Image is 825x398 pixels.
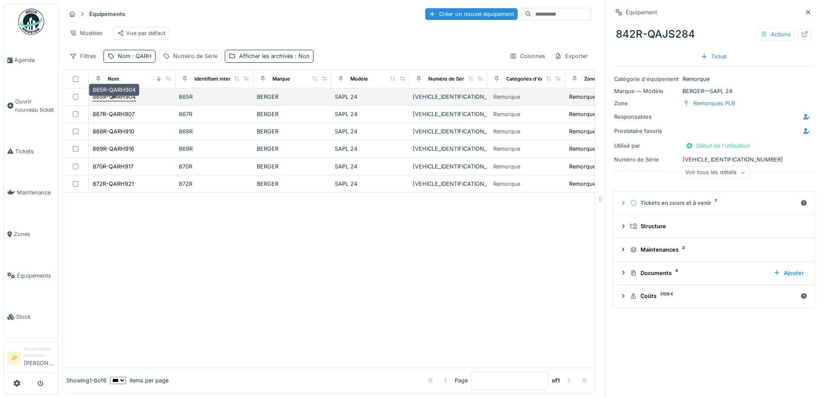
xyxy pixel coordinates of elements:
[257,180,328,188] div: BERGER
[93,110,135,118] div: 867R-QARH907
[612,23,815,45] div: 842R-QAJS284
[335,110,406,118] div: SAPL 24
[335,93,406,101] div: SAPL 24
[110,376,168,385] div: items per page
[14,230,55,238] span: Zones
[630,292,797,300] div: Coûts
[194,75,236,83] div: Identifiant interne
[569,145,611,153] div: Remorques PLB
[117,29,165,37] div: Vue par défaut
[413,127,484,136] div: [VEHICLE_IDENTIFICATION_NUMBER]
[7,352,20,365] li: JP
[569,162,611,171] div: Remorques PLB
[257,127,328,136] div: BERGER
[257,93,328,101] div: BERGER
[179,145,250,153] div: 869R
[569,127,611,136] div: Remorques PLB
[173,52,217,60] div: Numéro de Série
[335,180,406,188] div: SAPL 24
[17,188,55,197] span: Maintenance
[179,127,250,136] div: 868R
[17,272,55,280] span: Équipements
[614,142,679,150] div: Utilisé par
[4,214,58,255] a: Zones
[614,87,679,95] div: Marque — Modèle
[506,75,566,83] div: Catégories d'équipement
[4,255,58,297] a: Équipements
[4,131,58,172] a: Tickets
[86,10,129,18] strong: Équipements
[683,140,754,152] div: Début de l'utilisation
[24,346,55,359] div: Responsable technicien
[335,162,406,171] div: SAPL 24
[614,99,679,107] div: Zone
[15,97,55,114] span: Ouvrir nouveau ticket
[614,127,679,135] div: Prestataire favoris
[616,242,811,258] summary: Maintenances2
[428,75,468,83] div: Numéro de Série
[493,110,520,118] div: Remorque
[413,93,484,101] div: [VEHICLE_IDENTIFICATION_NUMBER]
[179,110,250,118] div: 867R
[614,113,679,121] div: Responsables
[614,155,813,164] div: [VEHICLE_IDENTIFICATION_NUMBER]
[614,155,679,164] div: Numéro de Série
[7,346,55,373] a: JP Responsable technicien[PERSON_NAME]
[66,27,107,39] div: Modèles
[179,93,250,101] div: 865R
[4,81,58,131] a: Ouvrir nouveau ticket
[413,180,484,188] div: [VEHICLE_IDENTIFICATION_NUMBER]
[569,180,611,188] div: Remorques PLB
[413,145,484,153] div: [VEHICLE_IDENTIFICATION_NUMBER]
[569,110,611,118] div: Remorques PLB
[697,51,730,62] div: Ticket
[413,110,484,118] div: [VEHICLE_IDENTIFICATION_NUMBER]
[630,199,797,207] div: Tickets en cours et à venir
[335,145,406,153] div: SAPL 24
[681,166,749,179] div: Voir tous les détails
[93,127,134,136] div: 868R-QARH910
[630,222,804,230] div: Structure
[93,93,136,101] div: 865R-QARH904
[455,376,468,385] div: Page
[4,296,58,338] a: Stock
[630,246,804,254] div: Maintenances
[18,9,44,35] img: Badge_color-CXgf-gQk.svg
[616,195,811,211] summary: Tickets en cours et à venir7
[584,75,596,83] div: Zone
[552,376,560,385] strong: of 1
[257,145,328,153] div: BERGER
[89,84,139,96] div: 865R-QARH904
[614,75,679,83] div: Catégorie d'équipement
[616,265,811,281] summary: Documents4Ajouter
[493,145,520,153] div: Remorque
[16,313,55,321] span: Stock
[616,218,811,234] summary: Structure
[257,162,328,171] div: BERGER
[14,56,55,64] span: Agenda
[506,50,549,62] div: Colonnes
[493,180,520,188] div: Remorque
[413,162,484,171] div: [VEHICLE_IDENTIFICATION_NUMBER]
[4,39,58,81] a: Agenda
[66,50,100,62] div: Filtres
[493,162,520,171] div: Remorque
[4,172,58,214] a: Maintenance
[118,52,152,60] div: Nom
[179,162,250,171] div: 870R
[616,288,811,304] summary: Coûts3129 €
[425,8,518,20] div: Créer un nouvel équipement
[569,93,611,101] div: Remorques PLB
[257,110,328,118] div: BERGER
[770,267,807,279] div: Ajouter
[626,8,657,16] div: Équipement
[757,28,795,41] div: Actions
[108,75,119,83] div: Nom
[350,75,368,83] div: Modèle
[293,53,310,59] span: : Non
[630,269,767,277] div: Documents
[272,75,290,83] div: Marque
[93,145,134,153] div: 869R-QARH916
[493,127,520,136] div: Remorque
[15,147,55,155] span: Tickets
